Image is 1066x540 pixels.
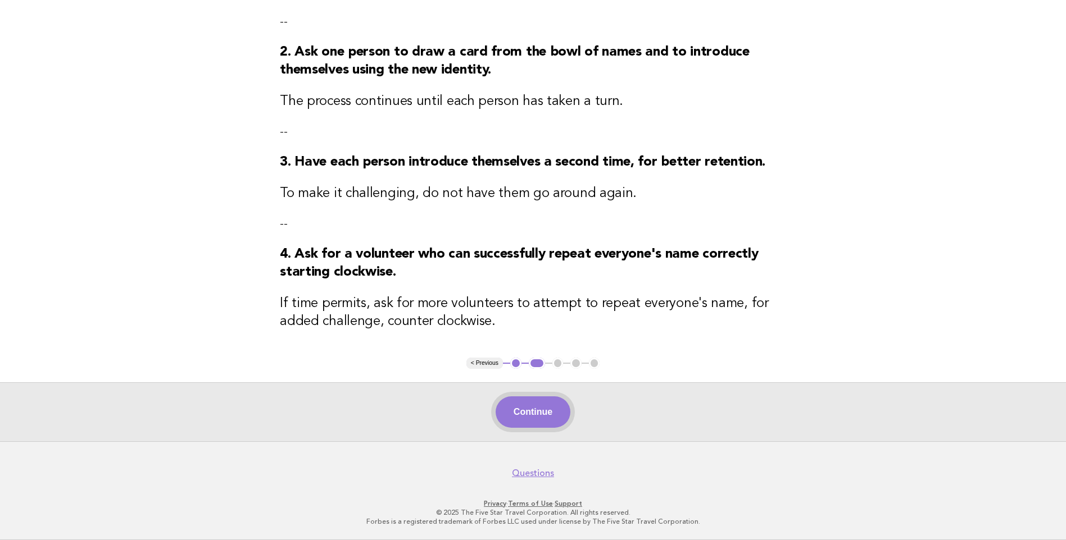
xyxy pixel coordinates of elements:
[189,499,877,508] p: · ·
[280,216,786,232] p: --
[280,93,786,111] h3: The process continues until each person has taken a turn.
[496,396,570,428] button: Continue
[512,468,554,479] a: Questions
[189,517,877,526] p: Forbes is a registered trademark of Forbes LLC used under license by The Five Star Travel Corpora...
[484,500,506,507] a: Privacy
[510,358,521,369] button: 1
[280,295,786,331] h3: If time permits, ask for more volunteers to attempt to repeat everyone's name, for added challeng...
[280,155,765,169] strong: 3. Have each person introduce themselves a second time, for better retention.
[280,185,786,203] h3: To make it challenging, do not have them go around again.
[280,248,758,279] strong: 4. Ask for a volunteer who can successfully repeat everyone's name correctly starting clockwise.
[280,14,786,30] p: --
[529,358,545,369] button: 2
[280,45,749,77] strong: 2. Ask one person to draw a card from the bowl of names and to introduce themselves using the new...
[280,124,786,140] p: --
[555,500,582,507] a: Support
[189,508,877,517] p: © 2025 The Five Star Travel Corporation. All rights reserved.
[466,358,503,369] button: < Previous
[508,500,553,507] a: Terms of Use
